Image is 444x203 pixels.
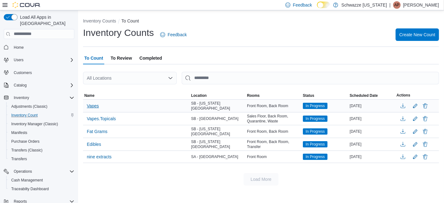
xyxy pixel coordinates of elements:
[11,82,74,89] span: Catalog
[11,56,74,64] span: Users
[306,154,325,160] span: In Progress
[422,153,429,161] button: Delete
[9,155,74,163] span: Transfers
[87,141,101,147] span: Edibles
[158,28,189,41] a: Feedback
[11,104,47,109] span: Adjustments (Classic)
[348,128,395,135] div: [DATE]
[191,116,239,121] span: SB - [GEOGRAPHIC_DATA]
[9,155,29,163] a: Transfers
[11,178,43,183] span: Cash Management
[1,68,77,77] button: Customers
[246,128,302,135] div: Front Room, Back Room
[6,146,77,155] button: Transfers (Classic)
[9,138,42,145] a: Purchase Orders
[168,32,187,38] span: Feedback
[14,70,32,75] span: Customers
[84,152,114,161] button: nine extracts
[303,116,328,122] span: In Progress
[14,169,32,174] span: Operations
[11,130,27,135] span: Manifests
[293,2,312,8] span: Feedback
[11,156,27,161] span: Transfers
[1,167,77,176] button: Operations
[1,56,77,64] button: Users
[11,139,40,144] span: Purchase Orders
[246,102,302,110] div: Front Room, Back Room
[87,128,107,135] span: Fat Grams
[422,102,429,110] button: Delete
[11,82,29,89] button: Catalog
[191,101,244,111] span: SB - [US_STATE][GEOGRAPHIC_DATA]
[11,168,74,175] span: Operations
[9,146,74,154] span: Transfers (Classic)
[9,185,74,193] span: Traceabilty Dashboard
[306,103,325,109] span: In Progress
[348,153,395,161] div: [DATE]
[399,32,435,38] span: Create New Count
[191,154,238,159] span: SA - [GEOGRAPHIC_DATA]
[12,2,41,8] img: Cova
[11,94,74,101] span: Inventory
[246,138,302,151] div: Front Room, Back Room, Transfer
[11,44,26,51] a: Home
[83,18,439,25] nav: An example of EuiBreadcrumbs
[111,52,132,64] span: To Review
[412,140,419,149] button: Edit count details
[348,102,395,110] div: [DATE]
[168,76,173,81] button: Open list of options
[6,128,77,137] button: Manifests
[246,112,302,125] div: Sales Floor, Back Room, Quarantine, Waste
[6,137,77,146] button: Purchase Orders
[9,120,74,128] span: Inventory Manager (Classic)
[403,1,439,9] p: [PERSON_NAME]
[84,93,95,98] span: Name
[306,129,325,134] span: In Progress
[6,120,77,128] button: Inventory Manager (Classic)
[121,18,139,23] button: To Count
[11,113,38,118] span: Inventory Count
[9,176,45,184] a: Cash Management
[393,1,401,9] div: Amber Palubeskie
[1,43,77,52] button: Home
[84,101,101,111] button: Vapes
[191,93,207,98] span: Location
[84,114,118,123] button: Vapes.Topicals
[341,1,387,9] p: Schwazze [US_STATE]
[389,1,391,9] p: |
[6,111,77,120] button: Inventory Count
[11,186,49,191] span: Traceabilty Dashboard
[14,45,24,50] span: Home
[6,102,77,111] button: Adjustments (Classic)
[247,93,260,98] span: Rooms
[83,27,154,39] h1: Inventory Counts
[317,2,330,8] input: Dark Mode
[11,56,26,64] button: Users
[84,140,104,149] button: Edibles
[303,103,328,109] span: In Progress
[1,93,77,102] button: Inventory
[303,93,314,98] span: Status
[87,116,116,122] span: Vapes.Topicals
[412,152,419,161] button: Edit count details
[303,141,328,147] span: In Progress
[9,176,74,184] span: Cash Management
[303,128,328,135] span: In Progress
[191,139,244,149] span: SB - [US_STATE][GEOGRAPHIC_DATA]
[11,168,35,175] button: Operations
[1,81,77,90] button: Catalog
[350,93,378,98] span: Scheduled Date
[84,52,103,64] span: To Count
[14,83,27,88] span: Catalog
[394,1,399,9] span: AP
[6,155,77,163] button: Transfers
[348,115,395,122] div: [DATE]
[14,57,23,62] span: Users
[306,141,325,147] span: In Progress
[11,148,42,153] span: Transfers (Classic)
[303,154,328,160] span: In Progress
[246,153,302,161] div: Front Room
[6,185,77,193] button: Traceabilty Dashboard
[11,121,58,126] span: Inventory Manager (Classic)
